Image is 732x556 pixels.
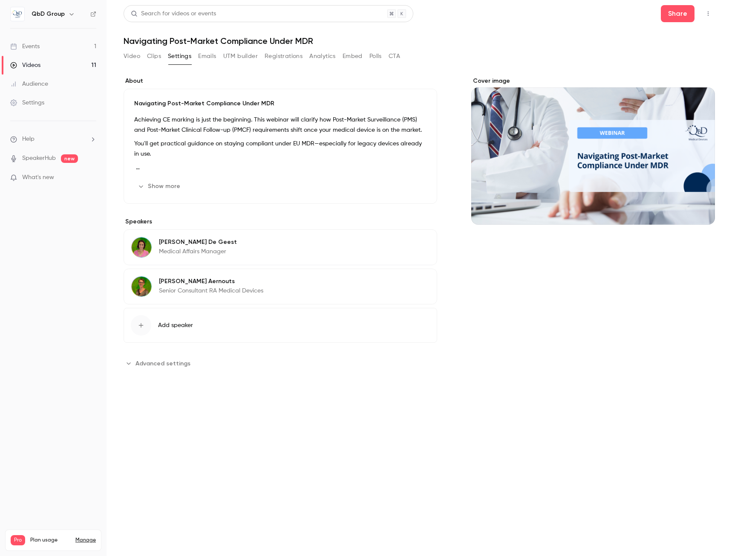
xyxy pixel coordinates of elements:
[124,36,715,46] h1: Navigating Post-Market Compliance Under MDR
[701,7,715,20] button: Top Bar Actions
[124,77,437,85] label: About
[124,217,437,226] label: Speakers
[369,49,382,63] button: Polls
[11,535,25,545] span: Pro
[124,356,437,370] section: Advanced settings
[11,7,24,21] img: QbD Group
[309,49,336,63] button: Analytics
[131,9,216,18] div: Search for videos or events
[159,277,263,286] p: [PERSON_NAME] Aernouts
[30,537,70,544] span: Plan usage
[147,49,161,63] button: Clips
[389,49,400,63] button: CTA
[22,135,35,144] span: Help
[10,98,44,107] div: Settings
[471,77,715,85] label: Cover image
[124,269,437,304] div: Caroline Aernouts[PERSON_NAME] AernoutsSenior Consultant RA Medical Devices
[265,49,303,63] button: Registrations
[131,276,152,297] img: Caroline Aernouts
[131,237,152,258] img: Petra De Geest
[159,287,263,295] p: Senior Consultant RA Medical Devices
[135,359,190,368] span: Advanced settings
[223,49,258,63] button: UTM builder
[22,173,54,182] span: What's new
[343,49,363,63] button: Embed
[10,61,40,69] div: Videos
[86,174,96,182] iframe: Noticeable Trigger
[159,238,237,246] p: [PERSON_NAME] De Geest
[124,356,196,370] button: Advanced settings
[159,247,237,256] p: Medical Affairs Manager
[134,139,427,159] p: You'll get practical guidance on staying compliant under EU MDR—especially for legacy devices alr...
[158,321,193,330] span: Add speaker
[134,99,427,108] p: Navigating Post-Market Compliance Under MDR
[124,229,437,265] div: Petra De Geest[PERSON_NAME] De GeestMedical Affairs Manager
[32,10,65,18] h6: QbD Group
[10,80,48,88] div: Audience
[10,135,96,144] li: help-dropdown-opener
[124,308,437,343] button: Add speaker
[134,115,427,135] p: Achieving CE marking is just the beginning. This webinar will clarify how Post-Market Surveillanc...
[198,49,216,63] button: Emails
[134,180,185,193] button: Show more
[661,5,695,22] button: Share
[10,42,40,51] div: Events
[168,49,191,63] button: Settings
[61,154,78,163] span: new
[471,77,715,225] section: Cover image
[124,49,140,63] button: Video
[75,537,96,544] a: Manage
[22,154,56,163] a: SpeakerHub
